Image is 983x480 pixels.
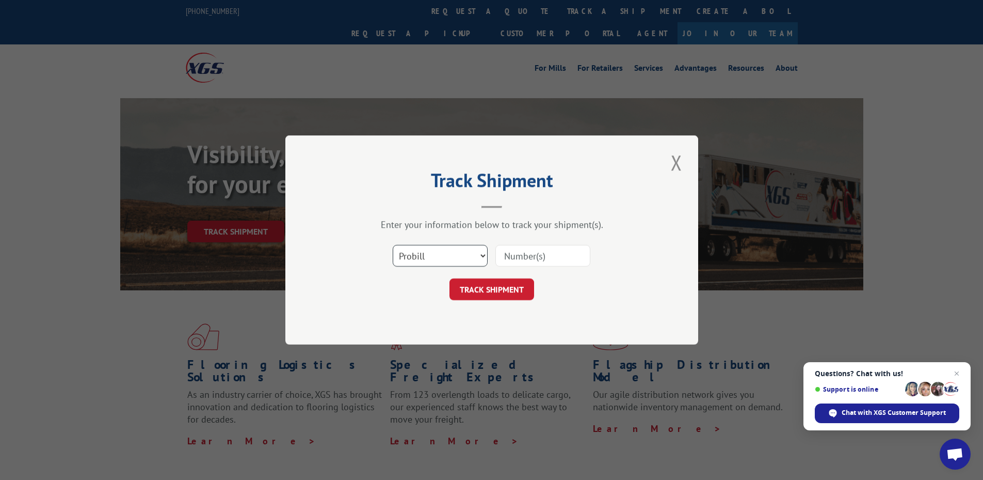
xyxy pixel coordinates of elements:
input: Number(s) [495,245,590,267]
span: Support is online [815,385,901,393]
div: Enter your information below to track your shipment(s). [337,219,647,230]
span: Chat with XGS Customer Support [815,404,959,423]
h2: Track Shipment [337,173,647,193]
button: Close modal [668,148,685,177]
button: TRACK SHIPMENT [449,278,534,300]
a: Open chat [940,439,971,470]
span: Questions? Chat with us! [815,369,959,378]
span: Chat with XGS Customer Support [842,408,946,417]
